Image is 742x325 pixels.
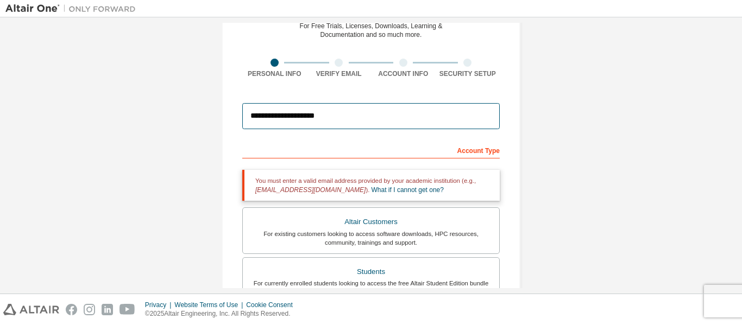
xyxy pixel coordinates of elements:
[242,141,500,158] div: Account Type
[249,264,493,279] div: Students
[5,3,141,14] img: Altair One
[242,170,500,201] div: You must enter a valid email address provided by your academic institution (e.g., ).
[371,69,436,78] div: Account Info
[307,69,372,78] div: Verify Email
[372,186,444,194] a: What if I cannot get one?
[249,230,493,247] div: For existing customers looking to access software downloads, HPC resources, community, trainings ...
[120,304,135,315] img: youtube.svg
[436,69,500,78] div: Security Setup
[242,69,307,78] div: Personal Info
[255,186,366,194] span: [EMAIL_ADDRESS][DOMAIN_NAME]
[249,279,493,296] div: For currently enrolled students looking to access the free Altair Student Edition bundle and all ...
[246,301,299,309] div: Cookie Consent
[66,304,77,315] img: facebook.svg
[249,214,493,230] div: Altair Customers
[300,22,443,39] div: For Free Trials, Licenses, Downloads, Learning & Documentation and so much more.
[174,301,246,309] div: Website Terms of Use
[145,309,299,318] p: © 2025 Altair Engineering, Inc. All Rights Reserved.
[102,304,113,315] img: linkedin.svg
[145,301,174,309] div: Privacy
[84,304,95,315] img: instagram.svg
[3,304,59,315] img: altair_logo.svg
